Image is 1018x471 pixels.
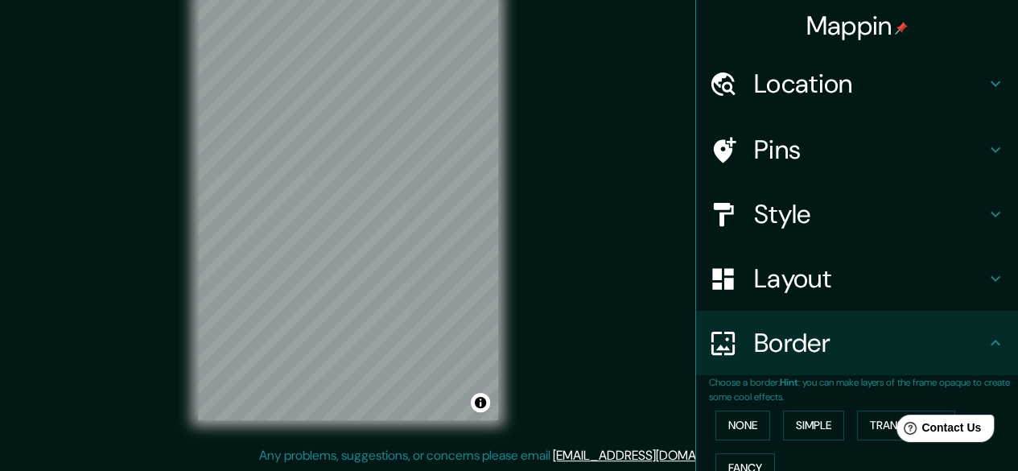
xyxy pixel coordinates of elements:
h4: Mappin [806,10,909,42]
a: [EMAIL_ADDRESS][DOMAIN_NAME] [553,447,752,464]
h4: Location [754,68,986,100]
button: None [715,411,770,440]
img: pin-icon.png [895,22,908,35]
iframe: Help widget launcher [875,408,1000,453]
h4: Border [754,327,986,359]
h4: Pins [754,134,986,166]
p: Choose a border. : you can make layers of the frame opaque to create some cool effects. [709,375,1018,404]
div: Pins [696,118,1018,182]
button: Transparent [857,411,955,440]
button: Toggle attribution [471,393,490,412]
button: Simple [783,411,844,440]
div: Border [696,311,1018,375]
div: Layout [696,246,1018,311]
div: Style [696,182,1018,246]
p: Any problems, suggestions, or concerns please email . [259,446,754,465]
div: Location [696,52,1018,116]
h4: Style [754,198,986,230]
b: Hint [780,376,798,389]
h4: Layout [754,262,986,295]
